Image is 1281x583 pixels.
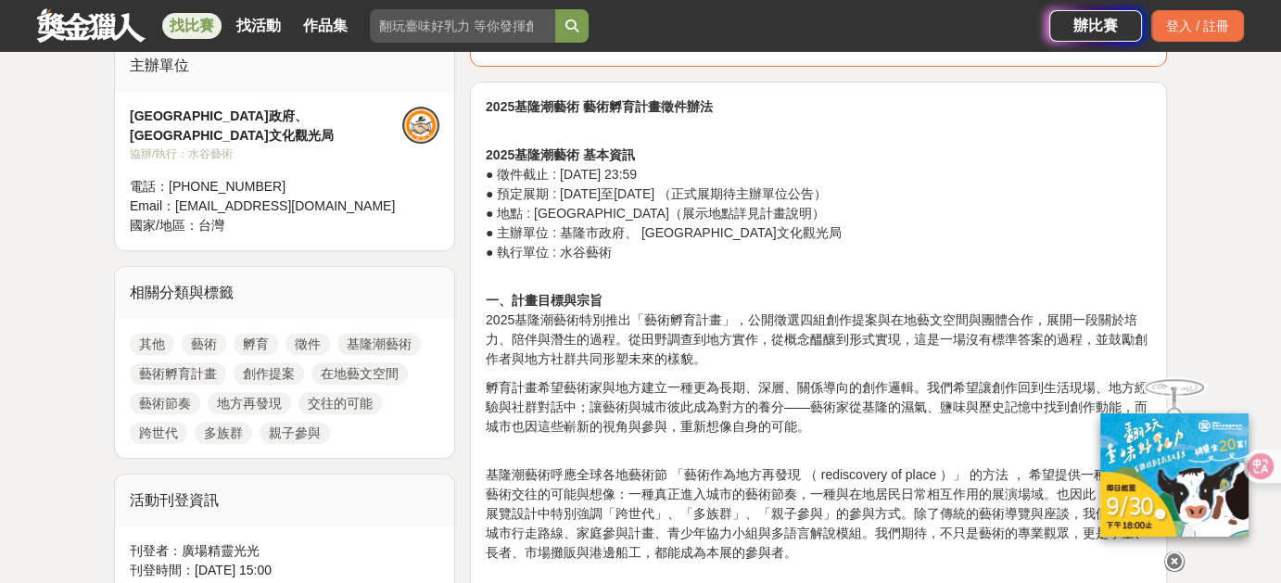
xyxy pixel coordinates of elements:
[486,147,635,162] strong: 2025基隆潮藝術 基本資訊
[130,196,402,216] div: Email： [EMAIL_ADDRESS][DOMAIN_NAME]
[115,267,454,319] div: 相關分類與標籤
[182,333,226,355] a: 藝術
[130,392,200,414] a: 藝術節奏
[130,333,174,355] a: 其他
[208,392,291,414] a: 地方再發現
[234,362,304,385] a: 創作提案
[198,218,224,233] span: 台灣
[486,446,1151,563] p: 基隆潮藝術呼應全球各地藝術節 「藝術作為地方再發現 （ rediscovery of place ）」 的方法 ， 希望提供一種城市與藝術交往的可能與想像：一種真正進入城市的藝術節奏，一種與在地...
[130,362,226,385] a: 藝術孵育計畫
[229,13,288,39] a: 找活動
[130,422,187,444] a: 跨世代
[130,177,402,196] div: 電話： [PHONE_NUMBER]
[1049,10,1142,42] a: 辦比賽
[296,13,355,39] a: 作品集
[285,333,330,355] a: 徵件
[115,40,454,92] div: 主辦單位
[370,9,555,43] input: 翻玩臺味好乳力 等你發揮創意！
[115,475,454,526] div: 活動刊登資訊
[234,333,278,355] a: 孵育
[298,392,382,414] a: 交往的可能
[1100,413,1249,537] img: ff197300-f8ee-455f-a0ae-06a3645bc375.jpg
[130,541,439,561] div: 刊登者： 廣場精靈光光
[311,362,408,385] a: 在地藝文空間
[130,561,439,580] div: 刊登時間： [DATE] 15:00
[260,422,330,444] a: 親子參與
[486,378,1151,437] p: 孵育計畫希望藝術家與地方建立一種更為長期、深層、關係導向的創作邏輯。我們希望讓創作回到生活現場、地方經驗與社群對話中；讓藝術與城市彼此成為對方的養分——藝術家從基隆的濕氣、鹽味與歷史記憶中找到創...
[130,146,402,162] div: 協辦/執行： 水谷藝術
[486,99,713,114] strong: 2025基隆潮藝術 藝術孵育計畫徵件辦法
[486,293,602,308] strong: 一、計畫目標與宗旨
[162,13,222,39] a: 找比賽
[130,107,402,146] div: [GEOGRAPHIC_DATA]政府、 [GEOGRAPHIC_DATA]文化觀光局
[130,218,198,233] span: 國家/地區：
[486,126,1151,262] p: ● 徵件截止 : [DATE] 23:59 ● 預定展期 : [DATE]至[DATE] （正式展期待主辦單位公告） ● 地點 : [GEOGRAPHIC_DATA]（展示地點詳見計畫說明） ●...
[195,422,252,444] a: 多族群
[1151,10,1244,42] div: 登入 / 註冊
[486,272,1151,369] p: 2025基隆潮藝術特別推出「藝術孵育計畫」，公開徵選四組創作提案與在地藝文空間與團體合作，展開一段關於培力、陪伴與潛生的過程。從田野調查到地方實作，從概念醞釀到形式實現，這是一場沒有標準答案的過...
[337,333,421,355] a: 基隆潮藝術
